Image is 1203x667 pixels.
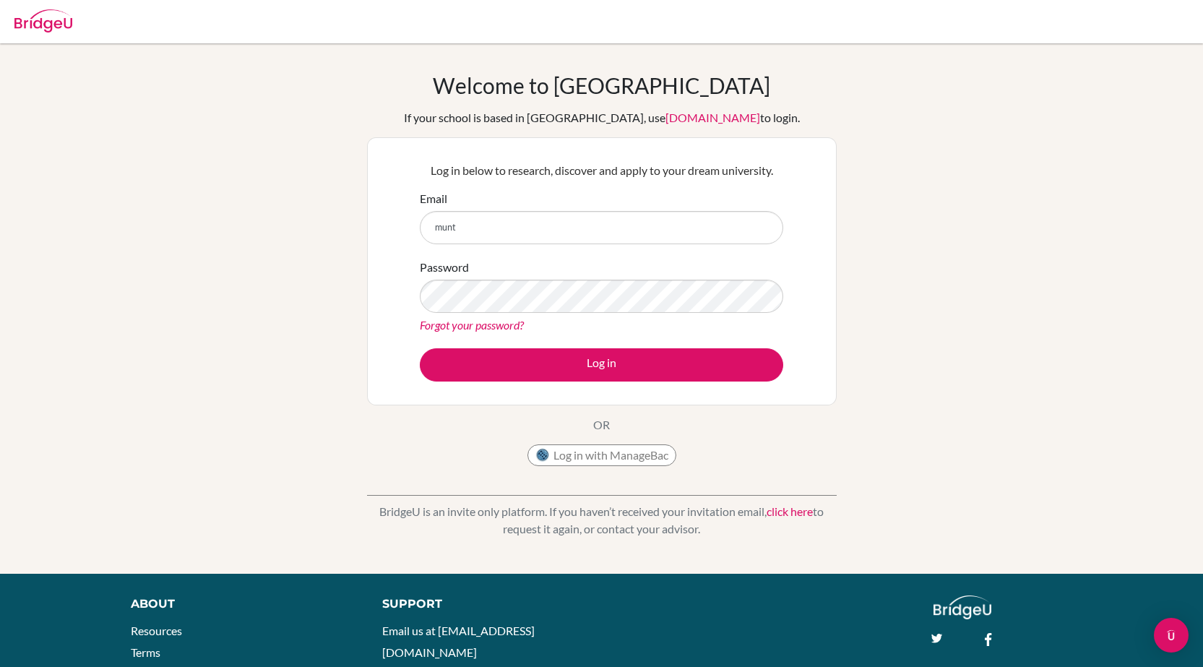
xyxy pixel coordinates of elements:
p: OR [593,416,610,434]
img: Bridge-U [14,9,72,33]
img: logo_white@2x-f4f0deed5e89b7ecb1c2cc34c3e3d731f90f0f143d5ea2071677605dd97b5244.png [933,595,992,619]
div: If your school is based in [GEOGRAPHIC_DATA], use to login. [404,109,800,126]
button: Log in [420,348,783,382]
p: BridgeU is an invite only platform. If you haven’t received your invitation email, to request it ... [367,503,837,538]
a: Terms [131,645,160,659]
button: Log in with ManageBac [527,444,676,466]
a: click here [767,504,813,518]
h1: Welcome to [GEOGRAPHIC_DATA] [433,72,770,98]
p: Log in below to research, discover and apply to your dream university. [420,162,783,179]
a: Email us at [EMAIL_ADDRESS][DOMAIN_NAME] [382,624,535,659]
a: [DOMAIN_NAME] [665,111,760,124]
label: Password [420,259,469,276]
label: Email [420,190,447,207]
a: Forgot your password? [420,318,524,332]
div: Support [382,595,585,613]
div: Open Intercom Messenger [1154,618,1189,653]
a: Resources [131,624,182,637]
div: About [131,595,350,613]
